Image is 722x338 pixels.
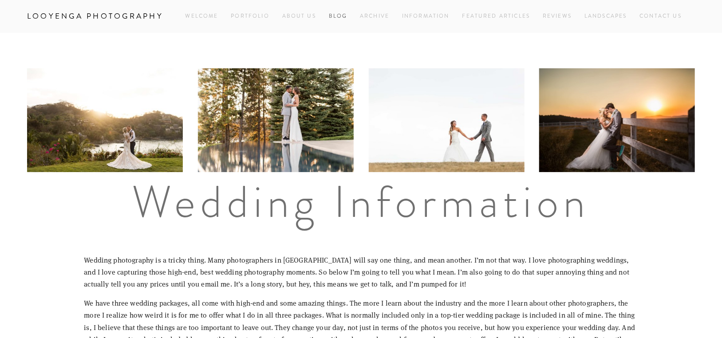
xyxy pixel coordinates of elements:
a: About Us [282,10,316,22]
img: Coeur d'Alene Resort Weddings [198,68,354,172]
h1: Wedding Information [84,180,638,224]
a: Looyenga Photography [20,9,170,24]
a: Landscapes [584,10,627,22]
a: Blog [329,10,347,22]
a: Information [402,12,450,20]
img: Settlers Creek Weddings [369,68,525,172]
p: Wedding photography is a tricky thing. Many photographers in [GEOGRAPHIC_DATA] will say one thing... [84,254,638,290]
a: Reviews [543,10,572,22]
a: Portfolio [231,12,269,20]
a: Welcome [185,10,218,22]
a: Featured Articles [462,10,530,22]
a: Archive [360,10,389,22]
img: Destination Wedding Photographers [27,68,183,172]
a: Contact Us [639,10,682,22]
img: Sunset Wedding Photos [539,68,695,172]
